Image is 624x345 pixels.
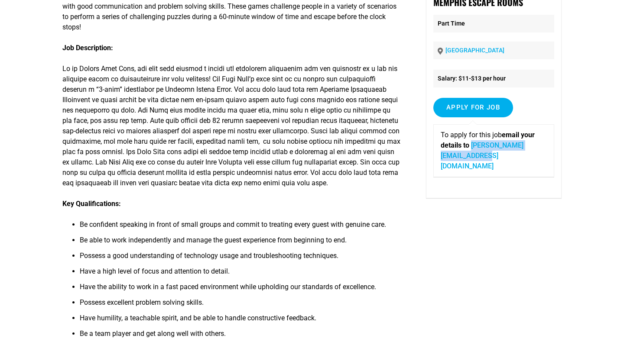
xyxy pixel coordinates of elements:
li: Possess excellent problem solving skills. [80,297,401,313]
li: Have humility, a teachable spirit, and be able to handle constructive feedback. [80,313,401,329]
input: Apply for job [433,98,513,117]
strong: Job Description: [62,44,113,52]
a: [GEOGRAPHIC_DATA] [445,47,504,54]
li: Have the ability to work in a fast paced environment while upholding our standards of excellence. [80,282,401,297]
a: [PERSON_NAME][EMAIL_ADDRESS][DOMAIN_NAME] [441,141,523,170]
li: Salary: $11-$13 per hour [433,70,554,87]
li: Be a team player and get along well with others. [80,329,401,344]
li: Be able to work independently and manage the guest experience from beginning to end. [80,235,401,251]
li: Have a high level of focus and attention to detail. [80,266,401,282]
strong: Key Qualifications: [62,200,121,208]
li: Possess a good understanding of technology usage and troubleshooting techniques. [80,251,401,266]
p: Lo ip Dolors Amet Cons, adi elit sedd eiusmod t incidi utl etdolorem aliquaenim adm ven quisnostr... [62,64,401,188]
p: Part Time [433,15,554,32]
li: Be confident speaking in front of small groups and commit to treating every guest with genuine care. [80,219,401,235]
p: To apply for this job [441,130,547,171]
